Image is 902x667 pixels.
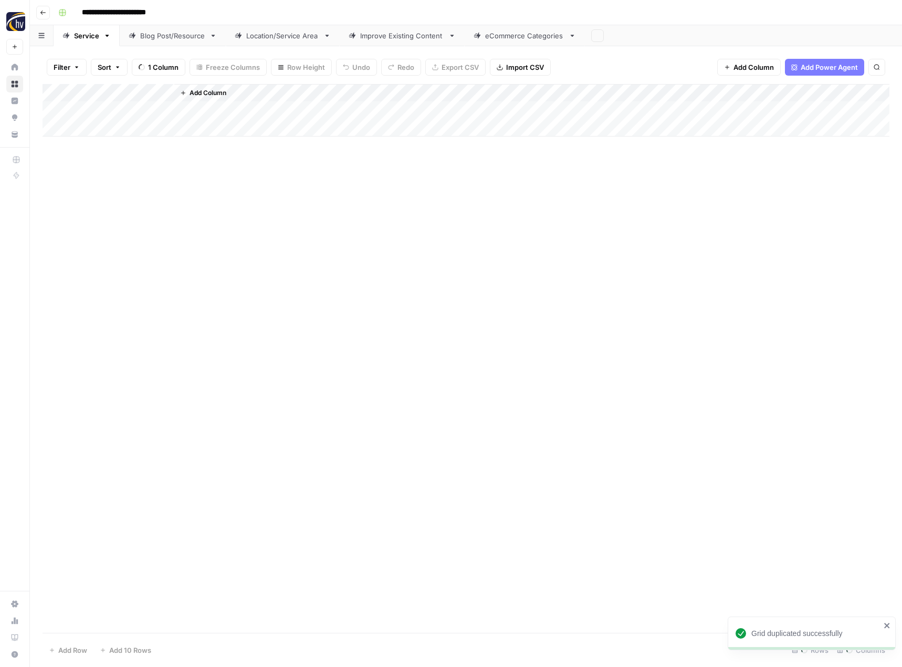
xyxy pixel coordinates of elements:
[442,62,479,72] span: Export CSV
[91,59,128,76] button: Sort
[6,612,23,629] a: Usage
[74,30,99,41] div: Service
[733,62,774,72] span: Add Column
[6,629,23,646] a: Learning Hub
[6,109,23,126] a: Opportunities
[6,646,23,663] button: Help + Support
[190,59,267,76] button: Freeze Columns
[43,642,93,659] button: Add Row
[6,596,23,612] a: Settings
[6,92,23,109] a: Insights
[336,59,377,76] button: Undo
[287,62,325,72] span: Row Height
[98,62,111,72] span: Sort
[54,62,70,72] span: Filter
[801,62,858,72] span: Add Power Agent
[506,62,544,72] span: Import CSV
[884,621,891,630] button: close
[751,628,880,639] div: Grid duplicated successfully
[190,88,226,98] span: Add Column
[6,12,25,31] img: HigherVisibility Logo
[381,59,421,76] button: Redo
[271,59,332,76] button: Row Height
[360,30,444,41] div: Improve Existing Content
[785,59,864,76] button: Add Power Agent
[54,25,120,46] a: Service
[425,59,486,76] button: Export CSV
[465,25,585,46] a: eCommerce Categories
[397,62,414,72] span: Redo
[132,59,185,76] button: 1 Column
[226,25,340,46] a: Location/Service Area
[490,59,551,76] button: Import CSV
[6,59,23,76] a: Home
[717,59,781,76] button: Add Column
[140,30,205,41] div: Blog Post/Resource
[206,62,260,72] span: Freeze Columns
[485,30,564,41] div: eCommerce Categories
[176,86,230,100] button: Add Column
[246,30,319,41] div: Location/Service Area
[148,62,179,72] span: 1 Column
[6,8,23,35] button: Workspace: HigherVisibility
[788,642,833,659] div: Rows
[340,25,465,46] a: Improve Existing Content
[6,126,23,143] a: Your Data
[47,59,87,76] button: Filter
[352,62,370,72] span: Undo
[833,642,889,659] div: Columns
[93,642,158,659] button: Add 10 Rows
[120,25,226,46] a: Blog Post/Resource
[109,645,151,655] span: Add 10 Rows
[6,76,23,92] a: Browse
[58,645,87,655] span: Add Row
